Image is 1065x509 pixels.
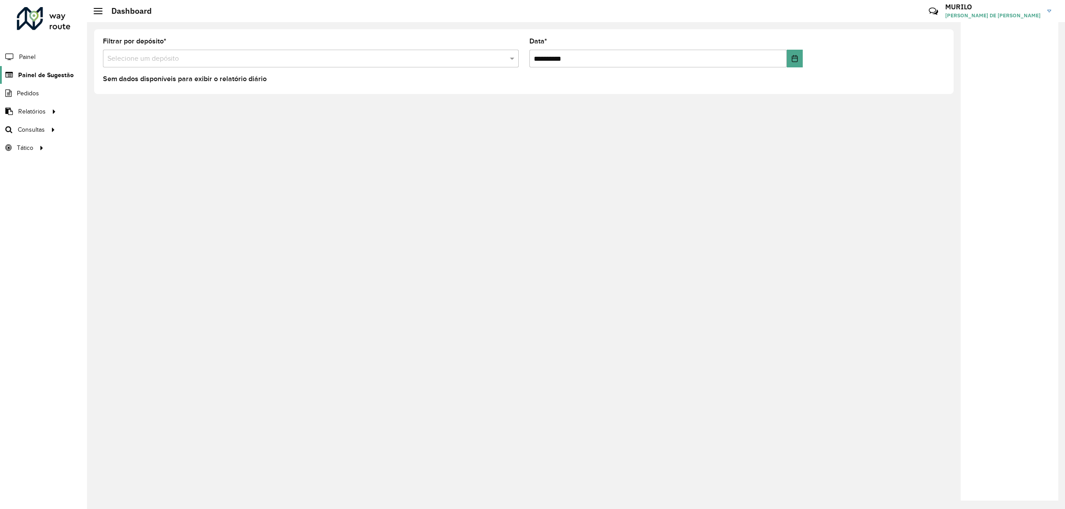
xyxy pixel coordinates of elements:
label: Filtrar por depósito [103,36,166,47]
h2: Dashboard [103,6,152,16]
span: Tático [17,143,33,153]
span: Pedidos [17,89,39,98]
label: Data [529,36,547,47]
span: Relatórios [18,107,46,116]
h3: MURILO [945,3,1041,11]
label: Sem dados disponíveis para exibir o relatório diário [103,74,267,84]
span: Painel [19,52,35,62]
a: Contato Rápido [924,2,943,21]
button: Choose Date [787,50,802,67]
span: Painel de Sugestão [18,70,74,80]
span: Consultas [18,125,45,134]
span: [PERSON_NAME] DE [PERSON_NAME] [945,12,1041,20]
